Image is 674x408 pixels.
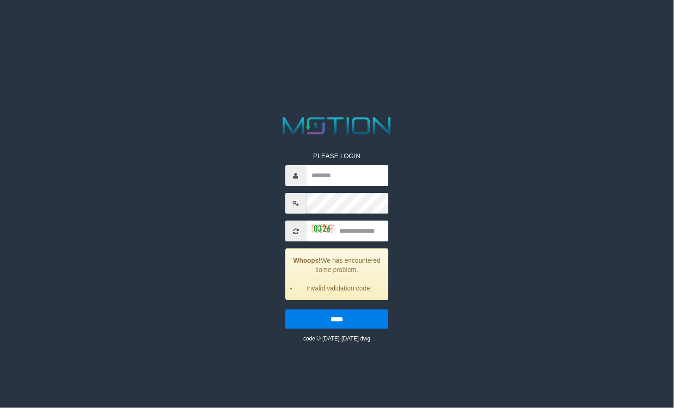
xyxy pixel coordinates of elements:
div: We has encountered some problem. [286,248,389,300]
li: Invalid validation code. [298,284,381,293]
img: captcha [311,224,334,233]
img: MOTION_logo.png [278,114,396,137]
p: PLEASE LOGIN [286,151,389,161]
strong: Whoops! [294,257,321,264]
small: code © [DATE]-[DATE] dwg [303,335,370,342]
